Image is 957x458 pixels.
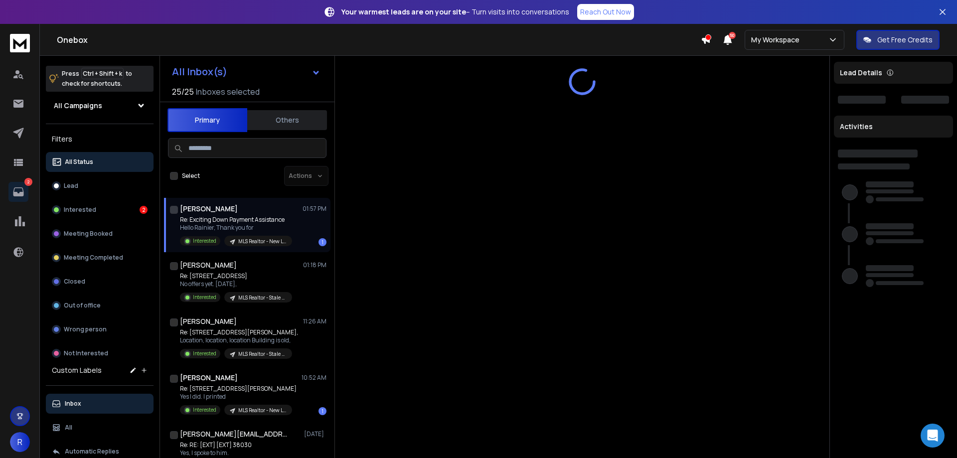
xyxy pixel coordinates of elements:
div: 1 [319,238,326,246]
p: Meeting Booked [64,230,113,238]
p: Wrong person [64,325,107,333]
p: Re: [STREET_ADDRESS][PERSON_NAME], [180,328,298,336]
p: Interested [193,237,216,245]
h1: [PERSON_NAME] [180,204,238,214]
span: Ctrl + Shift + k [81,68,124,79]
button: All Status [46,152,154,172]
button: All Campaigns [46,96,154,116]
button: Meeting Completed [46,248,154,268]
div: Open Intercom Messenger [921,424,945,448]
p: – Turn visits into conversations [341,7,569,17]
p: Re: [STREET_ADDRESS][PERSON_NAME] [180,385,297,393]
h3: Filters [46,132,154,146]
p: MLS Realtor - Stale Listing [238,294,286,302]
button: Meeting Booked [46,224,154,244]
button: Not Interested [46,343,154,363]
label: Select [182,172,200,180]
p: [DATE] [304,430,326,438]
p: 01:57 PM [303,205,326,213]
a: Reach Out Now [577,4,634,20]
button: Inbox [46,394,154,414]
h1: [PERSON_NAME][EMAIL_ADDRESS][PERSON_NAME][DOMAIN_NAME] +1 [180,429,290,439]
p: No offers yet. [DATE], [180,280,292,288]
h1: [PERSON_NAME] [180,316,237,326]
button: Get Free Credits [856,30,940,50]
p: Out of office [64,302,101,309]
button: R [10,432,30,452]
p: Automatic Replies [65,448,119,456]
p: Interested [193,294,216,301]
div: 1 [319,407,326,415]
p: Interested [193,350,216,357]
p: Location, location, location Building is old, [180,336,298,344]
button: Interested2 [46,200,154,220]
span: 25 / 25 [172,86,194,98]
p: All [65,424,72,432]
button: Closed [46,272,154,292]
p: MLS Realtor - New Listing [238,407,286,414]
p: Yes I did. I printed [180,393,297,401]
p: Press to check for shortcuts. [62,69,132,89]
p: Interested [64,206,96,214]
p: Reach Out Now [580,7,631,17]
p: Yes, I spoke to him. [180,449,292,457]
button: Primary [167,108,247,132]
span: 50 [729,32,736,39]
a: 2 [8,182,28,202]
h3: Custom Labels [52,365,102,375]
h1: [PERSON_NAME] [180,373,238,383]
p: Inbox [65,400,81,408]
p: Lead Details [840,68,882,78]
h3: Inboxes selected [196,86,260,98]
div: Activities [834,116,953,138]
p: Lead [64,182,78,190]
p: Closed [64,278,85,286]
p: Re: RE: [EXT] [EXT] 38030 [180,441,292,449]
p: 10:52 AM [302,374,326,382]
p: Not Interested [64,349,108,357]
h1: All Campaigns [54,101,102,111]
strong: Your warmest leads are on your site [341,7,466,16]
button: Lead [46,176,154,196]
p: Hello Rainier, Thank you for [180,224,292,232]
div: 2 [140,206,148,214]
p: Interested [193,406,216,414]
h1: All Inbox(s) [172,67,227,77]
p: Meeting Completed [64,254,123,262]
p: 11:26 AM [303,317,326,325]
p: 01:18 PM [303,261,326,269]
p: Re: [STREET_ADDRESS] [180,272,292,280]
p: MLS Realtor - Stale Listing [238,350,286,358]
p: MLS Realtor - New Listing [238,238,286,245]
button: All Inbox(s) [164,62,328,82]
button: All [46,418,154,438]
button: Out of office [46,296,154,315]
h1: Onebox [57,34,701,46]
p: Get Free Credits [877,35,933,45]
p: 2 [24,178,32,186]
button: Wrong person [46,319,154,339]
h1: [PERSON_NAME] [180,260,237,270]
p: My Workspace [751,35,803,45]
img: logo [10,34,30,52]
p: All Status [65,158,93,166]
p: Re: Exciting Down Payment Assistance [180,216,292,224]
button: Others [247,109,327,131]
